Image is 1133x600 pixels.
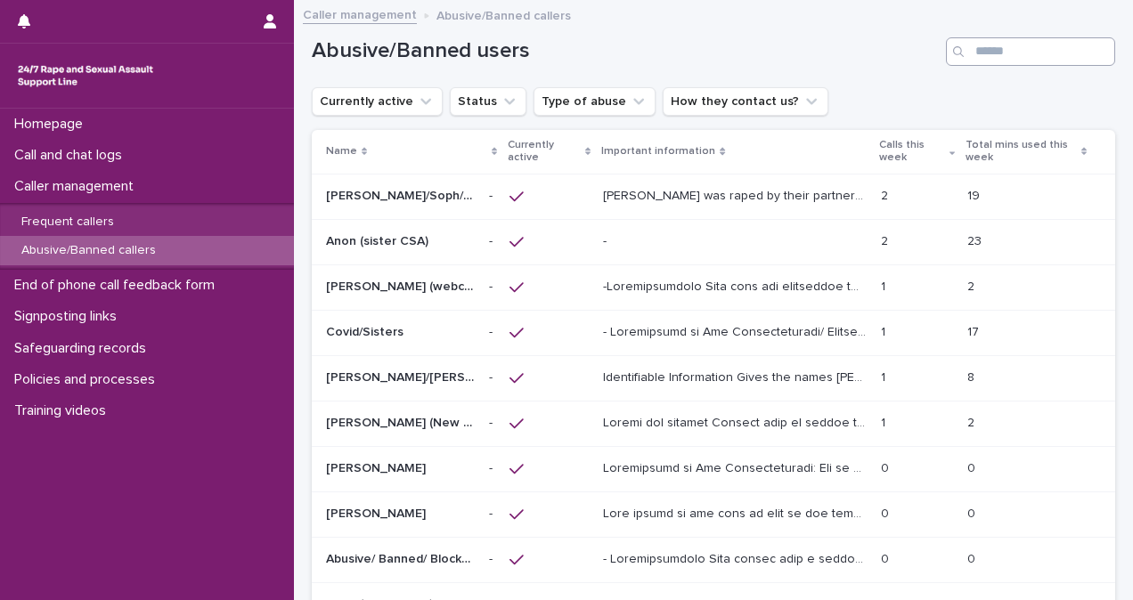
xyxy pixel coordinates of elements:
p: Alice was raped by their partner last year and they're currently facing ongoing domestic abuse fr... [603,185,869,204]
tr: [PERSON_NAME]/[PERSON_NAME]/[PERSON_NAME]/[PERSON_NAME]/[PERSON_NAME]/ [PERSON_NAME][PERSON_NAME]... [312,355,1115,401]
p: -Identification This user was contacting us for at least 6 months. On some occasions he has conta... [603,276,869,295]
p: Safeguarding records [7,340,160,357]
p: - [489,367,496,385]
tr: [PERSON_NAME] (webchat)[PERSON_NAME] (webchat) -- -Loremipsumdolo Sita cons adi elitseddoe te inc... [312,264,1115,310]
p: Anon (sister CSA) [326,231,432,249]
input: Search [946,37,1115,66]
p: Important information [601,142,715,161]
p: [PERSON_NAME] (webchat) [326,276,478,295]
p: - [489,548,496,567]
a: Caller management [303,4,417,24]
p: Training videos [7,402,120,419]
p: 0 [967,548,979,567]
p: 2 [881,185,892,204]
p: Abusive/Banned callers [436,4,571,24]
button: Status [450,87,526,116]
p: Currently active [508,135,581,168]
p: 19 [967,185,983,204]
p: Kevin/Neil/David/James/Colin/ Ben [326,367,478,385]
p: 8 [967,367,978,385]
p: 23 [967,231,985,249]
p: 2 [967,412,978,431]
p: - [489,412,496,431]
p: - [489,503,496,522]
p: Reason for profile Support them to adhere to our 2 chats per week policy, they appear to be calli... [603,412,869,431]
p: 2 [967,276,978,295]
p: Abusive/ Banned/ Blocked Lorry driver/Vanessa/Stacey/Lisa [326,548,478,567]
p: - [489,458,496,476]
p: Frequent callers [7,215,128,230]
p: Alice/Soph/Alexis/Danni/Scarlet/Katy - Banned/Webchatter [326,185,478,204]
p: - [489,231,496,249]
p: 0 [967,503,979,522]
p: - Information to Aid Identification/ Content of Calls This person contacts us on both the phone a... [603,321,869,340]
p: Caller management [7,178,148,195]
p: Signposting links [7,308,131,325]
tr: [PERSON_NAME][PERSON_NAME] -- Loremipsumd si Ame Consecteturadi: Eli se doe temporincidid utl et ... [312,446,1115,491]
p: End of phone call feedback form [7,277,229,294]
tr: Anon (sister CSA)Anon (sister CSA) -- -- 22 2323 [312,219,1115,264]
p: Covid/Sisters [326,321,407,340]
p: Call and chat logs [7,147,136,164]
p: [PERSON_NAME] [326,458,429,476]
p: - [603,231,610,249]
p: 0 [881,503,893,522]
p: 1 [881,367,889,385]
p: Policies and processes [7,371,169,388]
tr: [PERSON_NAME]/Soph/[PERSON_NAME]/[PERSON_NAME]/Scarlet/[PERSON_NAME] - Banned/Webchatter[PERSON_N... [312,174,1115,219]
button: Currently active [312,87,443,116]
p: [PERSON_NAME] [326,503,429,522]
p: - [489,185,496,204]
p: Abusive/Banned callers [7,243,170,258]
img: rhQMoQhaT3yELyF149Cw [14,58,157,93]
tr: Abusive/ Banned/ Blocked Lorry driver/[PERSON_NAME]/[PERSON_NAME]/[PERSON_NAME]Abusive/ Banned/ B... [312,537,1115,582]
p: Total mins used this week [966,135,1077,168]
p: - Identification This caller uses a variety of traditionally women's names such as Vanessa, Lisa,... [603,548,869,567]
p: 0 [967,458,979,476]
h1: Abusive/Banned users [312,38,939,64]
p: 0 [881,458,893,476]
p: Identifiable Information Gives the names Kevin, Dean, Neil, David, James, Ben or or sometimes sta... [603,367,869,385]
p: 1 [881,412,889,431]
p: Calls this week [879,135,945,168]
p: [PERSON_NAME] (New caller) [326,412,478,431]
tr: Covid/SistersCovid/Sisters -- - Loremipsumd si Ame Consecteturadi/ Elitsed do Eiusm Temp incidi u... [312,310,1115,355]
button: Type of abuse [534,87,656,116]
p: - [489,276,496,295]
p: 2 [881,231,892,249]
p: Name [326,142,357,161]
tr: [PERSON_NAME][PERSON_NAME] -- Lore ipsumd si ame cons ad elit se doe tempor - inc utlab Etdolorem... [312,491,1115,537]
p: 17 [967,321,982,340]
p: 1 [881,276,889,295]
tr: [PERSON_NAME] (New caller)[PERSON_NAME] (New caller) -- Loremi dol sitamet Consect adip el seddoe... [312,401,1115,446]
p: 0 [881,548,893,567]
p: This caller is not able to call us any longer - see below Information to Aid Identification: She ... [603,503,869,522]
p: Homepage [7,116,97,133]
p: Information to Aid Identification: Due to the inappropriate use of the support line, this caller ... [603,458,869,476]
p: 1 [881,321,889,340]
p: - [489,321,496,340]
button: How they contact us? [663,87,828,116]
